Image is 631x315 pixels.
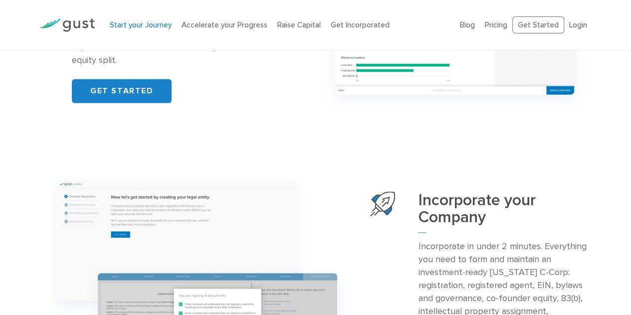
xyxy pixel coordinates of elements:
a: GET STARTED [72,79,172,103]
a: Accelerate your Progress [182,20,267,29]
a: Login [569,20,587,29]
a: Start your Journey [110,20,172,29]
h3: Incorporate your Company [418,191,592,233]
a: Blog [460,20,475,29]
a: Pricing [485,20,507,29]
img: Gust Logo [39,18,95,32]
a: Raise Capital [277,20,321,29]
a: Get Started [512,16,564,34]
a: Get Incorporated [331,20,390,29]
img: Start Your Company [370,191,395,216]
